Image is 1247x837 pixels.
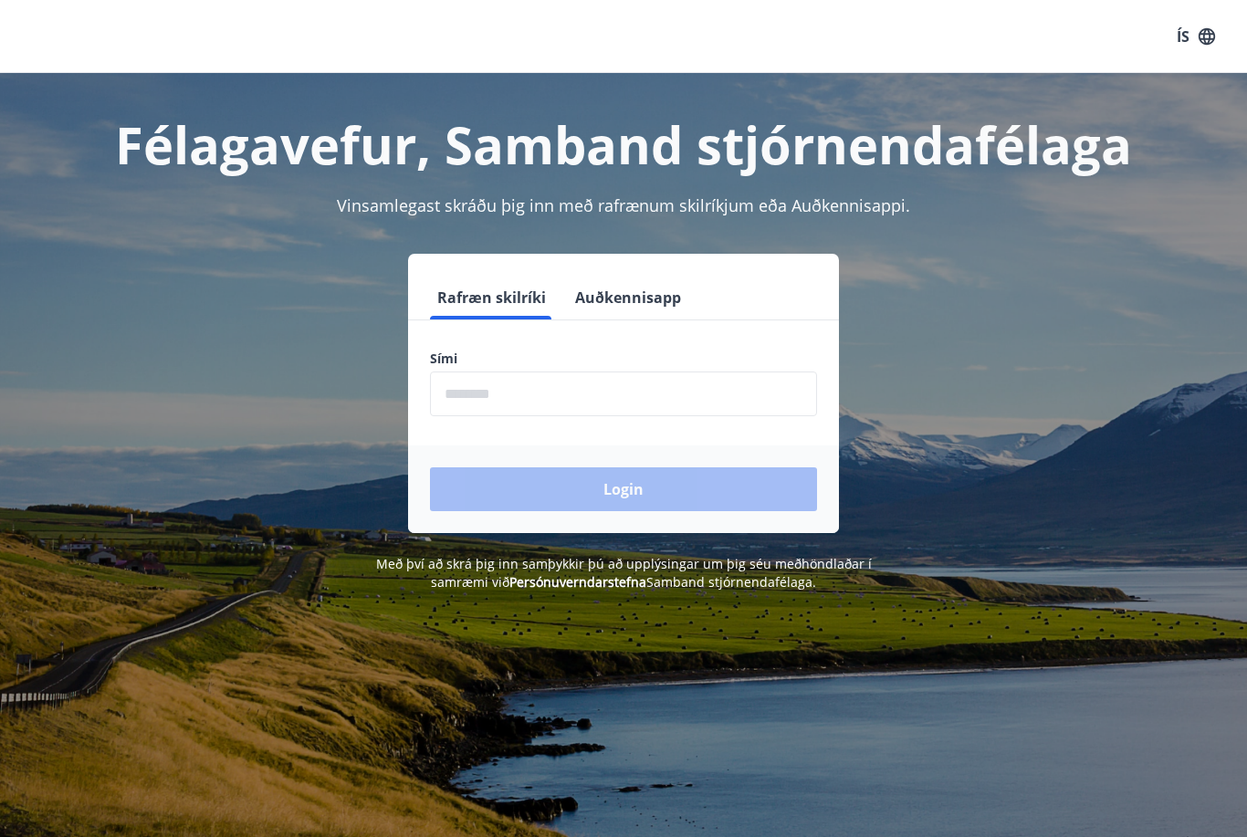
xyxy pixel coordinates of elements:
[509,573,646,591] a: Persónuverndarstefna
[430,350,817,368] label: Sími
[22,110,1225,179] h1: Félagavefur, Samband stjórnendafélaga
[568,276,688,319] button: Auðkennisapp
[337,194,910,216] span: Vinsamlegast skráðu þig inn með rafrænum skilríkjum eða Auðkennisappi.
[376,555,872,591] span: Með því að skrá þig inn samþykkir þú að upplýsingar um þig séu meðhöndlaðar í samræmi við Samband...
[1167,20,1225,53] button: ÍS
[430,276,553,319] button: Rafræn skilríki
